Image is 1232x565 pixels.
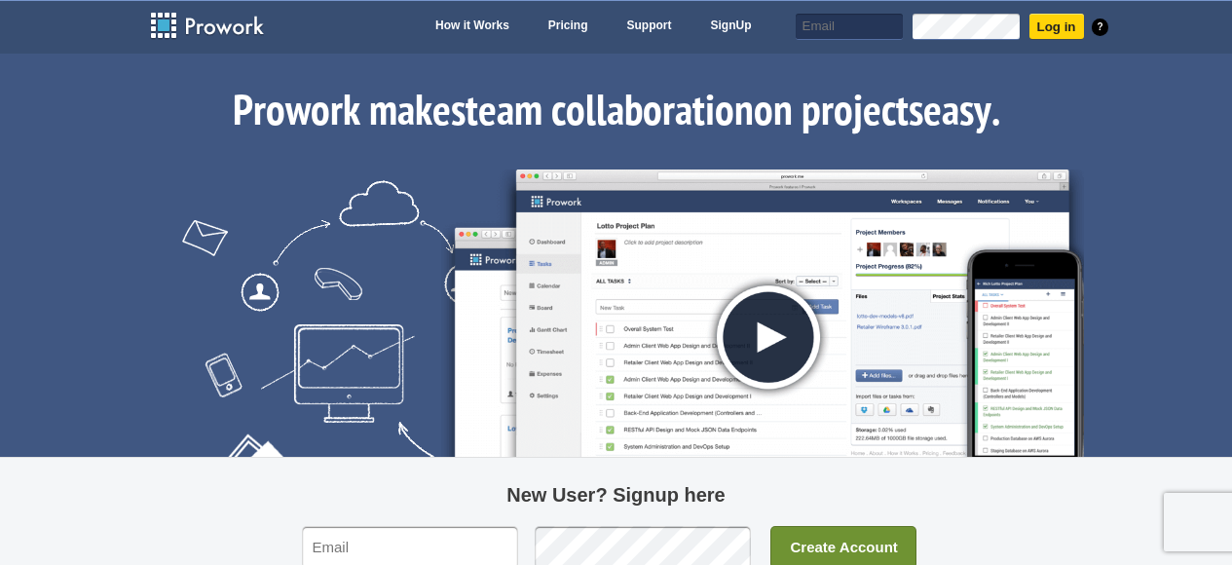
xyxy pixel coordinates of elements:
[539,14,598,41] a: Pricing
[149,11,289,41] a: Prowork
[701,14,762,41] a: SignUp
[1092,19,1107,36] a: ?
[796,14,903,40] input: Email
[923,86,991,142] span: easy
[426,14,519,41] a: How it Works
[1029,14,1084,39] input: Log in
[302,477,931,512] h2: New User? Signup here
[149,47,1084,162] h1: Prowork makes on projects .
[466,86,754,142] span: team collaboration
[441,169,1084,486] img: screen.png
[617,14,682,41] a: Support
